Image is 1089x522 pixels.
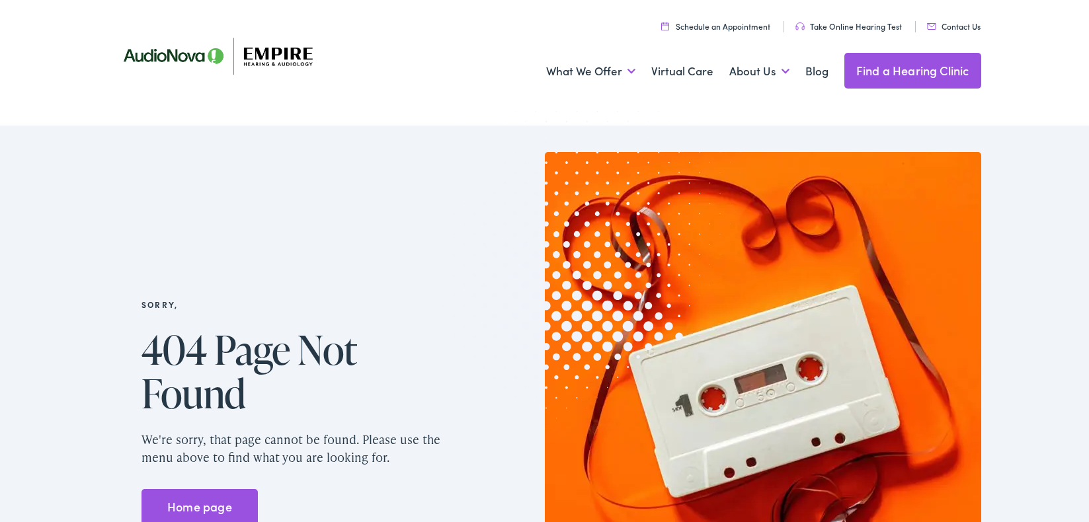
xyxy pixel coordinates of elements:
span: 404 [141,328,207,371]
a: Find a Hearing Clinic [844,53,981,89]
a: Blog [805,47,828,96]
a: Virtual Care [651,47,713,96]
h2: Sorry, [141,300,459,309]
img: utility icon [661,22,669,30]
img: Graphic image with a halftone pattern, contributing to the site's visual design. [392,70,741,429]
a: Take Online Hearing Test [795,20,902,32]
span: Not [298,328,357,371]
a: Schedule an Appointment [661,20,770,32]
span: Page [214,328,290,371]
img: utility icon [795,22,805,30]
span: Found [141,371,246,415]
img: utility icon [927,23,936,30]
a: Contact Us [927,20,981,32]
p: We're sorry, that page cannot be found. Please use the menu above to find what you are looking for. [141,430,459,466]
a: What We Offer [546,47,635,96]
a: About Us [729,47,789,96]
